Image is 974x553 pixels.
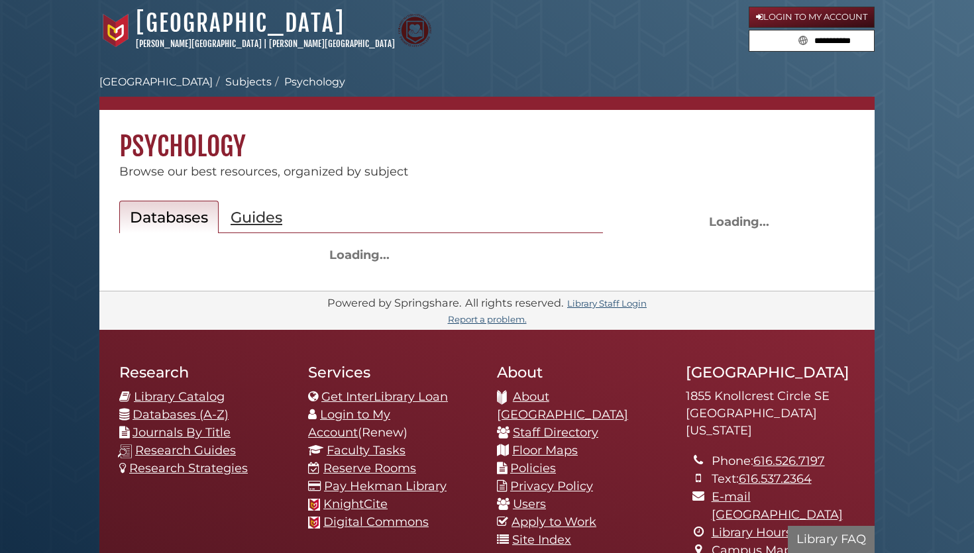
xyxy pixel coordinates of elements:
div: Loading... [623,207,855,231]
h2: [GEOGRAPHIC_DATA] [686,363,855,381]
a: Faculty Tasks [327,443,406,458]
nav: breadcrumb [99,74,875,110]
a: Subjects [225,75,272,88]
li: (Renew) [308,406,477,442]
h2: Services [308,363,477,381]
h2: Guides [231,208,282,226]
a: Digital Commons [323,515,429,529]
div: Loading... [119,240,600,264]
img: research-guides-icon-white_37x37.png [118,444,132,458]
address: 1855 Knollcrest Circle SE [GEOGRAPHIC_DATA][US_STATE] [686,388,855,439]
img: Calvin Theological Seminary [398,14,431,47]
a: Login to My Account [749,7,875,28]
h1: Psychology [99,110,875,163]
span: | [264,38,267,49]
a: Apply to Work [512,515,596,529]
a: [PERSON_NAME][GEOGRAPHIC_DATA] [269,38,395,49]
h2: Databases [130,208,208,226]
h2: Research [119,363,288,381]
a: Journals By Title [133,425,231,440]
a: Floor Maps [512,443,578,458]
a: Report a problem. [448,314,527,325]
a: Library Catalog [134,389,225,404]
button: Search [794,30,812,48]
li: Psychology [272,74,345,90]
a: Databases [119,201,219,233]
div: Powered by Springshare. [325,296,463,309]
section: Content by Subject [119,201,855,271]
img: Calvin favicon logo [308,517,320,528]
a: Policies [510,461,556,476]
a: [GEOGRAPHIC_DATA] [99,75,213,88]
a: KnightCite [323,497,388,511]
form: Search library guides, policies, and FAQs. [749,30,875,52]
a: Reserve Rooms [323,461,416,476]
a: Users [513,497,546,511]
h2: About [497,363,666,381]
a: Databases (A-Z) [133,407,229,422]
a: Privacy Policy [510,479,593,493]
div: All rights reserved. [463,296,565,309]
a: Library Hours [712,525,792,540]
a: Library Staff Login [567,298,647,309]
a: 616.537.2364 [739,472,812,486]
li: Text: [712,470,855,488]
a: Login to My Account [308,407,390,440]
a: [GEOGRAPHIC_DATA] [136,9,345,38]
a: Guides [220,201,293,233]
a: E-mail [GEOGRAPHIC_DATA] [712,489,843,522]
a: Pay Hekman Library [324,479,447,493]
button: Library FAQ [788,526,875,553]
a: Research Strategies [129,461,248,476]
a: 616.526.7197 [753,454,825,468]
img: Calvin University [99,14,133,47]
a: Get InterLibrary Loan [321,389,448,404]
div: Browse our best resources, organized by subject [99,163,875,181]
a: Research Guides [135,443,236,458]
a: Staff Directory [513,425,598,440]
li: Phone: [712,452,855,470]
a: Site Index [512,532,571,547]
img: Calvin favicon logo [308,499,320,511]
a: [PERSON_NAME][GEOGRAPHIC_DATA] [136,38,262,49]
